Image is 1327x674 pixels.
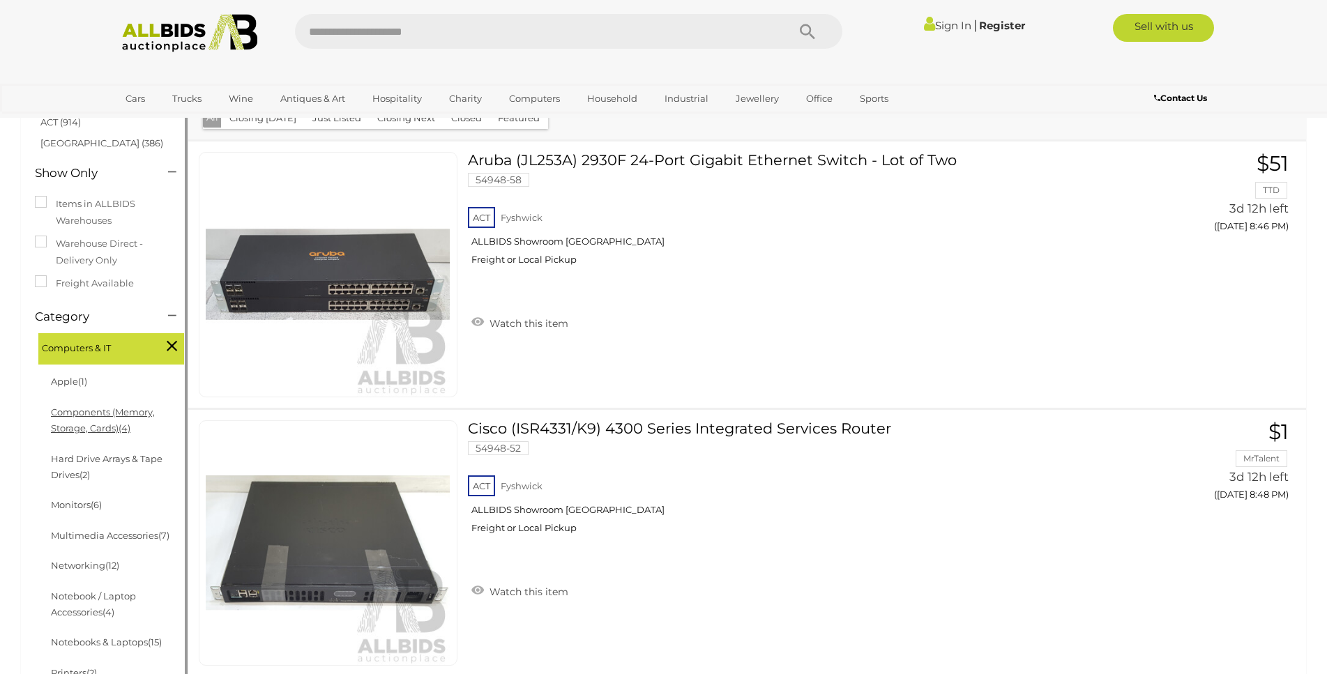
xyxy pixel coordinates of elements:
h4: Category [35,310,147,323]
a: Industrial [655,87,718,110]
button: Closing [DATE] [221,107,305,129]
button: Just Listed [304,107,370,129]
a: ACT (914) [40,116,81,128]
h4: Show Only [35,167,147,180]
a: Wine [220,87,262,110]
a: Notebook / Laptop Accessories(4) [51,590,136,618]
span: (6) [91,499,102,510]
a: Aruba (JL253A) 2930F 24-Port Gigabit Ethernet Switch - Lot of Two 54948-58 ACT Fyshwick ALLBIDS S... [478,152,1109,276]
a: Watch this item [468,580,572,601]
a: [GEOGRAPHIC_DATA] [116,110,234,133]
a: Watch this item [468,312,572,332]
a: Monitors(6) [51,499,102,510]
span: (7) [158,530,169,541]
a: Computers [500,87,569,110]
a: Sports [851,87,897,110]
span: Computers & IT [42,337,146,356]
a: Jewellery [727,87,788,110]
a: Household [578,87,646,110]
span: (2) [79,469,90,480]
button: Featured [490,107,548,129]
a: Sign In [924,19,971,32]
button: Closing Next [369,107,443,129]
span: (1) [78,376,87,387]
a: Components (Memory, Storage, Cards)(4) [51,406,155,434]
img: Allbids.com.au [114,14,266,52]
img: 54948-52a.jpg [206,421,450,665]
a: Networking(12) [51,560,119,571]
a: Contact Us [1154,91,1211,106]
span: (12) [105,560,119,571]
b: Contact Us [1154,93,1207,103]
a: $1 MrTalent 3d 12h left ([DATE] 8:48 PM) [1130,420,1292,507]
span: Watch this item [486,317,568,330]
a: Hospitality [363,87,431,110]
a: Sell with us [1113,14,1214,42]
span: $51 [1257,151,1289,176]
a: Office [797,87,842,110]
a: [GEOGRAPHIC_DATA] (386) [40,137,163,148]
button: Search [773,14,842,49]
a: Notebooks & Laptops(15) [51,636,162,648]
img: 54948-58a.jpg [206,153,450,397]
a: Antiques & Art [271,87,354,110]
a: Register [979,19,1025,32]
label: Items in ALLBIDS Warehouses [35,196,174,229]
span: (4) [103,606,114,618]
span: Watch this item [486,585,568,598]
label: Freight Available [35,275,134,291]
a: $51 TTD 3d 12h left ([DATE] 8:46 PM) [1130,152,1292,239]
a: Charity [440,87,491,110]
a: Cars [116,87,154,110]
a: Apple(1) [51,376,87,387]
span: (4) [119,422,130,434]
label: Warehouse Direct - Delivery Only [35,236,174,268]
span: (15) [148,636,162,648]
span: $1 [1268,419,1289,445]
a: Hard Drive Arrays & Tape Drives(2) [51,453,162,480]
a: Trucks [163,87,211,110]
a: Multimedia Accessories(7) [51,530,169,541]
span: | [973,17,977,33]
button: Closed [443,107,490,129]
a: Cisco (ISR4331/K9) 4300 Series Integrated Services Router 54948-52 ACT Fyshwick ALLBIDS Showroom ... [478,420,1109,544]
